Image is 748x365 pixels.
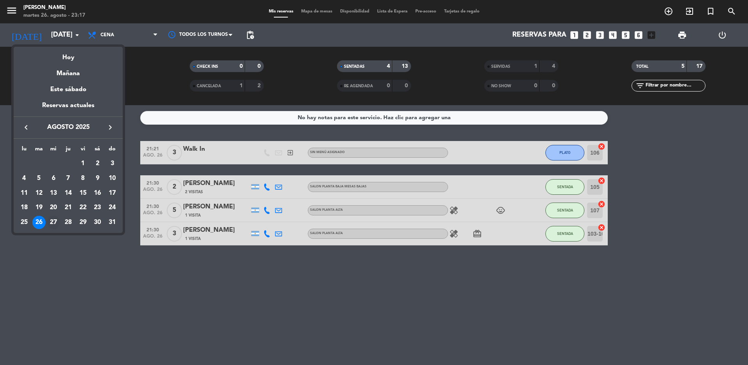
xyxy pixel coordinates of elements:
[32,187,46,200] div: 12
[47,187,60,200] div: 13
[17,171,32,186] td: 4 de agosto de 2025
[76,201,90,214] div: 22
[91,157,104,170] div: 2
[105,215,120,230] td: 31 de agosto de 2025
[17,215,32,230] td: 25 de agosto de 2025
[105,171,120,186] td: 10 de agosto de 2025
[61,215,76,230] td: 28 de agosto de 2025
[62,201,75,214] div: 21
[90,200,105,215] td: 23 de agosto de 2025
[76,157,90,170] div: 1
[90,145,105,157] th: sábado
[90,156,105,171] td: 2 de agosto de 2025
[46,186,61,201] td: 13 de agosto de 2025
[32,215,46,230] td: 26 de agosto de 2025
[14,63,123,79] div: Mañana
[47,172,60,185] div: 6
[90,171,105,186] td: 9 de agosto de 2025
[18,201,31,214] div: 18
[76,216,90,229] div: 29
[14,79,123,101] div: Este sábado
[62,216,75,229] div: 28
[61,171,76,186] td: 7 de agosto de 2025
[76,156,90,171] td: 1 de agosto de 2025
[32,201,46,214] div: 19
[105,145,120,157] th: domingo
[76,186,90,201] td: 15 de agosto de 2025
[76,172,90,185] div: 8
[32,186,46,201] td: 12 de agosto de 2025
[61,200,76,215] td: 21 de agosto de 2025
[46,215,61,230] td: 27 de agosto de 2025
[91,187,104,200] div: 16
[61,186,76,201] td: 14 de agosto de 2025
[61,145,76,157] th: jueves
[106,187,119,200] div: 17
[105,200,120,215] td: 24 de agosto de 2025
[17,145,32,157] th: lunes
[76,187,90,200] div: 15
[21,123,31,132] i: keyboard_arrow_left
[17,186,32,201] td: 11 de agosto de 2025
[106,216,119,229] div: 31
[76,215,90,230] td: 29 de agosto de 2025
[32,200,46,215] td: 19 de agosto de 2025
[62,187,75,200] div: 14
[32,145,46,157] th: martes
[17,156,76,171] td: AGO.
[106,157,119,170] div: 3
[90,186,105,201] td: 16 de agosto de 2025
[91,216,104,229] div: 30
[18,187,31,200] div: 11
[106,201,119,214] div: 24
[47,216,60,229] div: 27
[105,156,120,171] td: 3 de agosto de 2025
[46,200,61,215] td: 20 de agosto de 2025
[106,172,119,185] div: 10
[90,215,105,230] td: 30 de agosto de 2025
[106,123,115,132] i: keyboard_arrow_right
[33,122,103,132] span: agosto 2025
[14,101,123,116] div: Reservas actuales
[76,171,90,186] td: 8 de agosto de 2025
[32,172,46,185] div: 5
[62,172,75,185] div: 7
[46,145,61,157] th: miércoles
[14,47,123,63] div: Hoy
[18,216,31,229] div: 25
[76,200,90,215] td: 22 de agosto de 2025
[47,201,60,214] div: 20
[46,171,61,186] td: 6 de agosto de 2025
[19,122,33,132] button: keyboard_arrow_left
[91,201,104,214] div: 23
[91,172,104,185] div: 9
[105,186,120,201] td: 17 de agosto de 2025
[76,145,90,157] th: viernes
[103,122,117,132] button: keyboard_arrow_right
[18,172,31,185] div: 4
[17,200,32,215] td: 18 de agosto de 2025
[32,171,46,186] td: 5 de agosto de 2025
[32,216,46,229] div: 26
